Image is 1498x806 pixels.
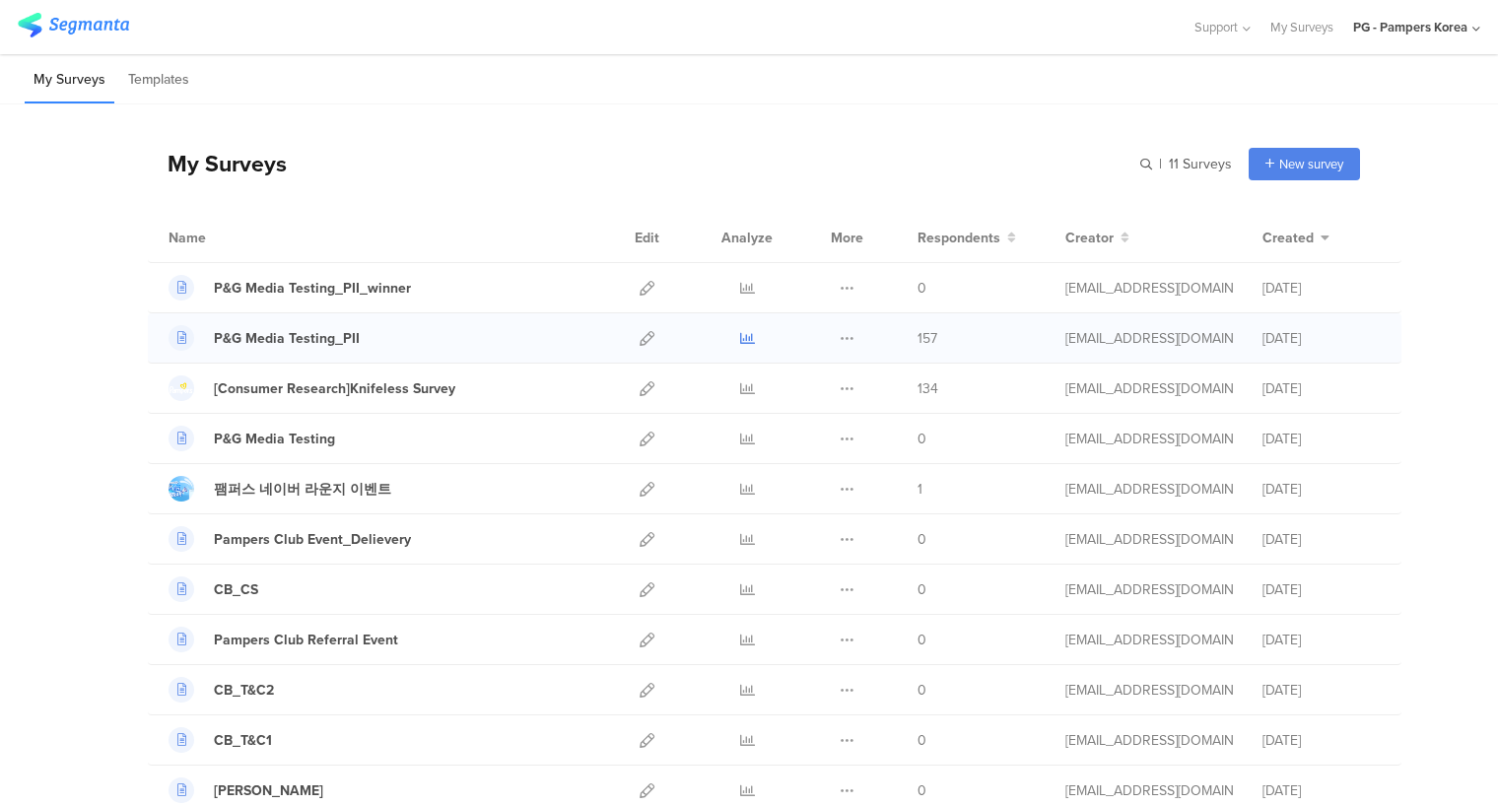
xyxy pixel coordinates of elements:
[1262,278,1381,299] div: [DATE]
[169,526,411,552] a: Pampers Club Event_Delievery
[1065,228,1129,248] button: Creator
[826,213,868,262] div: More
[918,328,937,349] span: 157
[1262,378,1381,399] div: [DATE]
[1262,630,1381,650] div: [DATE]
[169,228,287,248] div: Name
[214,328,360,349] div: P&G Media Testing_PII
[119,57,198,103] li: Templates
[214,429,335,449] div: P&G Media Testing
[1353,18,1467,36] div: PG - Pampers Korea
[1065,228,1114,248] span: Creator
[918,730,926,751] span: 0
[1262,328,1381,349] div: [DATE]
[918,479,922,500] span: 1
[169,576,258,602] a: CB_CS
[214,278,411,299] div: P&G Media Testing_PII_winner
[1262,479,1381,500] div: [DATE]
[1262,730,1381,751] div: [DATE]
[1262,780,1381,801] div: [DATE]
[169,627,398,652] a: Pampers Club Referral Event
[1262,228,1314,248] span: Created
[214,630,398,650] div: Pampers Club Referral Event
[918,228,1000,248] span: Respondents
[1065,730,1233,751] div: park.m.3@pg.com
[169,275,411,301] a: P&G Media Testing_PII_winner
[1262,228,1329,248] button: Created
[169,325,360,351] a: P&G Media Testing_PII
[918,278,926,299] span: 0
[918,429,926,449] span: 0
[918,378,938,399] span: 134
[214,378,455,399] div: [Consumer Research]Knifeless Survey
[148,147,287,180] div: My Surveys
[169,426,335,451] a: P&G Media Testing
[1169,154,1232,174] span: 11 Surveys
[626,213,668,262] div: Edit
[169,375,455,401] a: [Consumer Research]Knifeless Survey
[214,680,274,701] div: CB_T&C2
[1156,154,1165,174] span: |
[1262,579,1381,600] div: [DATE]
[214,579,258,600] div: CB_CS
[1065,378,1233,399] div: park.m.3@pg.com
[1262,429,1381,449] div: [DATE]
[1065,630,1233,650] div: park.m.3@pg.com
[214,730,272,751] div: CB_T&C1
[1065,479,1233,500] div: park.m.3@pg.com
[1194,18,1238,36] span: Support
[1065,579,1233,600] div: park.m.3@pg.com
[918,630,926,650] span: 0
[717,213,777,262] div: Analyze
[918,529,926,550] span: 0
[1262,529,1381,550] div: [DATE]
[918,228,1016,248] button: Respondents
[18,13,129,37] img: segmanta logo
[169,727,272,753] a: CB_T&C1
[1065,328,1233,349] div: park.m.3@pg.com
[1065,278,1233,299] div: park.m.3@pg.com
[214,780,323,801] div: Charlie Banana
[169,677,274,703] a: CB_T&C2
[918,780,926,801] span: 0
[1065,429,1233,449] div: park.m.3@pg.com
[918,680,926,701] span: 0
[1065,680,1233,701] div: park.m.3@pg.com
[1262,680,1381,701] div: [DATE]
[214,529,411,550] div: Pampers Club Event_Delievery
[1279,155,1343,173] span: New survey
[25,57,114,103] li: My Surveys
[1065,529,1233,550] div: park.m.3@pg.com
[918,579,926,600] span: 0
[169,777,323,803] a: [PERSON_NAME]
[169,476,391,502] a: 팸퍼스 네이버 라운지 이벤트
[214,479,391,500] div: 팸퍼스 네이버 라운지 이벤트
[1065,780,1233,801] div: park.m.3@pg.com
